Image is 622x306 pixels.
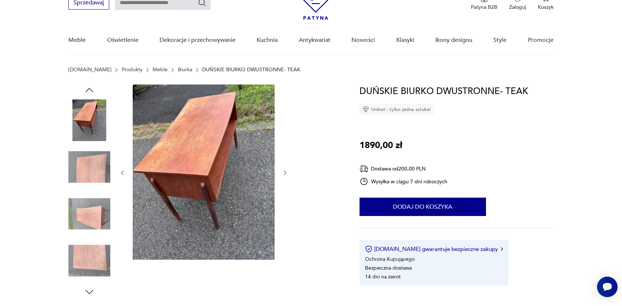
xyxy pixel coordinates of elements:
[160,26,236,54] a: Dekoracje i przechowywanie
[501,247,503,251] img: Ikona strzałki w prawo
[538,4,554,11] p: Koszyk
[360,138,402,152] p: 1890,00 zł
[257,26,278,54] a: Kuchnia
[360,164,448,173] div: Dostawa od 200,00 PLN
[365,245,372,253] img: Ikona certyfikatu
[493,26,507,54] a: Style
[178,67,192,73] a: Biurka
[68,146,110,188] img: Zdjęcie produktu DUŃSKIE BIURKO DWUSTRONNE- TEAK
[509,4,526,11] p: Zaloguj
[360,104,434,115] div: Unikat - tylko jedna sztuka!
[597,277,618,297] iframe: Smartsupp widget button
[365,256,415,263] li: Ochrona Kupującego
[133,84,275,260] img: Zdjęcie produktu DUŃSKIE BIURKO DWUSTRONNE- TEAK
[351,26,375,54] a: Nowości
[362,106,369,113] img: Ikona diamentu
[299,26,330,54] a: Antykwariat
[68,193,110,235] img: Zdjęcie produktu DUŃSKIE BIURKO DWUSTRONNE- TEAK
[360,84,528,98] h1: DUŃSKIE BIURKO DWUSTRONNE- TEAK
[68,240,110,282] img: Zdjęcie produktu DUŃSKIE BIURKO DWUSTRONNE- TEAK
[360,198,486,216] button: Dodaj do koszyka
[360,164,368,173] img: Ikona dostawy
[360,177,448,186] div: Wysyłka w ciągu 7 dni roboczych
[122,67,143,73] a: Produkty
[68,1,109,6] a: Sprzedawaj
[471,4,497,11] p: Patyna B2B
[528,26,554,54] a: Promocje
[365,264,412,271] li: Bezpieczna dostawa
[365,245,503,253] button: [DOMAIN_NAME] gwarantuje bezpieczne zakupy
[365,273,401,280] li: 14 dni na zwrot
[435,26,472,54] a: Ikony designu
[153,67,168,73] a: Meble
[68,99,110,141] img: Zdjęcie produktu DUŃSKIE BIURKO DWUSTRONNE- TEAK
[396,26,414,54] a: Klasyki
[202,67,300,73] p: DUŃSKIE BIURKO DWUSTRONNE- TEAK
[68,26,86,54] a: Meble
[107,26,139,54] a: Oświetlenie
[68,67,111,73] a: [DOMAIN_NAME]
